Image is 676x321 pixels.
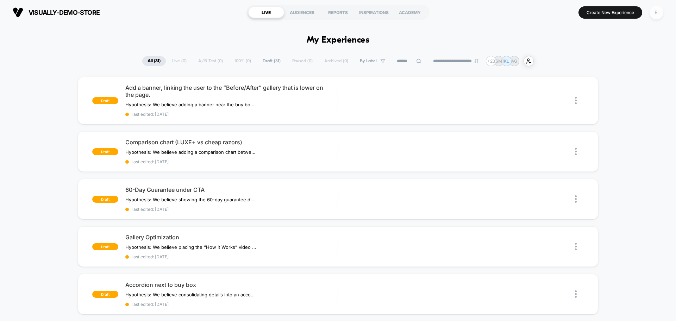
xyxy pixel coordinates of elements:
[13,7,23,18] img: Visually logo
[125,84,338,98] span: Add a banner, linking the user to the “Before/After” gallery that is lower on the page.
[125,149,256,155] span: Hypothesis: We believe adding a comparison chart between LUXE+ and cheap razors will improve conv...
[125,207,338,212] span: last edited: [DATE]
[125,102,256,107] span: Hypothesis: We believe adding a banner near the buy box that links users directly to the Before/A...
[474,59,478,63] img: end
[257,56,286,66] span: Draft ( 31 )
[125,292,256,297] span: Hypothesis: We believe consolidating details into an accordion next to the buy box will improve c...
[578,6,642,19] button: Create New Experience
[142,56,166,66] span: All ( 31 )
[284,7,320,18] div: AUDIENCES
[125,186,338,193] span: 60-Day Guarantee under CTA
[356,7,392,18] div: INSPIRATIONS
[92,243,118,250] span: draft
[307,35,370,45] h1: My Experiences
[29,9,100,16] span: visually-demo-store
[575,195,577,203] img: close
[92,196,118,203] span: draft
[92,97,118,104] span: draft
[125,234,338,241] span: Gallery Optimization
[360,58,377,64] span: By Label
[504,58,509,64] p: KL
[92,291,118,298] span: draft
[11,7,102,18] button: visually-demo-store
[125,281,338,288] span: Accordion next to buy box
[125,254,338,259] span: last edited: [DATE]
[647,5,665,20] button: E.
[575,243,577,250] img: close
[392,7,428,18] div: ACADEMY
[486,56,496,66] div: + 23
[125,159,338,164] span: last edited: [DATE]
[650,6,663,19] div: E.
[575,97,577,104] img: close
[125,244,256,250] span: Hypothesis: We believe placing the “How it Works” video directly in the gallery and adding a “See...
[125,302,338,307] span: last edited: [DATE]
[495,58,502,64] p: SM
[575,148,577,155] img: close
[125,197,256,202] span: Hypothesis: We believe showing the 60-day guarantee directly under the CTA will increase purchase...
[92,148,118,155] span: draft
[320,7,356,18] div: REPORTS
[575,290,577,298] img: close
[511,58,517,64] p: AG
[125,112,338,117] span: last edited: [DATE]
[248,7,284,18] div: LIVE
[125,139,338,146] span: Comparison chart (LUXE+ vs cheap razors)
